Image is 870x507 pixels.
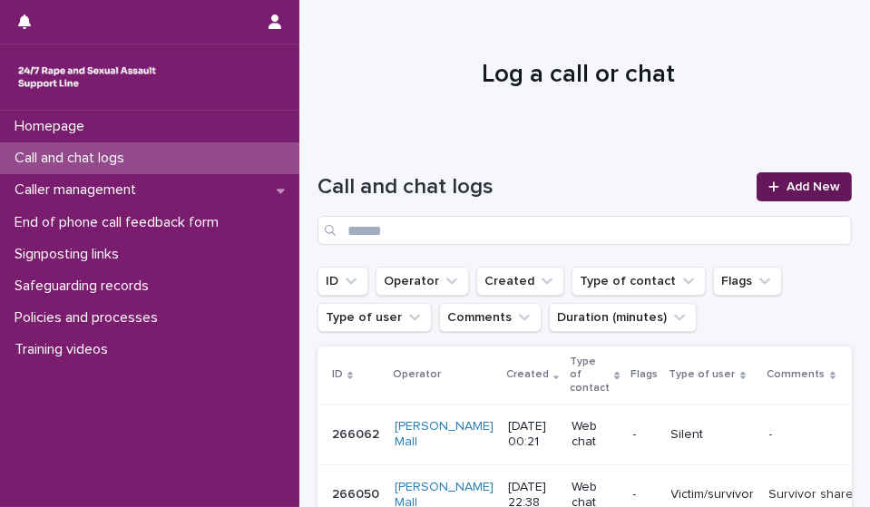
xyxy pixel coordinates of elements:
[769,424,777,443] p: -
[393,365,441,385] p: Operator
[7,309,172,327] p: Policies and processes
[318,267,368,296] button: ID
[439,303,542,332] button: Comments
[318,60,840,91] h1: Log a call or chat
[633,427,657,443] p: -
[7,118,99,135] p: Homepage
[332,424,383,443] p: 266062
[549,303,697,332] button: Duration (minutes)
[7,150,139,167] p: Call and chat logs
[7,278,163,295] p: Safeguarding records
[572,419,618,450] p: Web chat
[570,352,610,398] p: Type of contact
[376,267,469,296] button: Operator
[7,214,233,231] p: End of phone call feedback form
[15,59,160,95] img: rhQMoQhaT3yELyF149Cw
[671,427,755,443] p: Silent
[670,365,736,385] p: Type of user
[631,365,659,385] p: Flags
[633,487,657,502] p: -
[572,267,706,296] button: Type of contact
[7,246,133,263] p: Signposting links
[395,419,494,450] a: [PERSON_NAME] Mall
[671,487,755,502] p: Victim/survivor
[318,216,852,245] input: Search
[787,180,840,193] span: Add New
[7,181,151,199] p: Caller management
[318,174,746,200] h1: Call and chat logs
[506,365,549,385] p: Created
[757,172,852,201] a: Add New
[508,419,557,450] p: [DATE] 00:21
[767,365,826,385] p: Comments
[476,267,564,296] button: Created
[7,341,122,358] p: Training videos
[332,483,383,502] p: 266050
[713,267,782,296] button: Flags
[318,303,432,332] button: Type of user
[332,365,343,385] p: ID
